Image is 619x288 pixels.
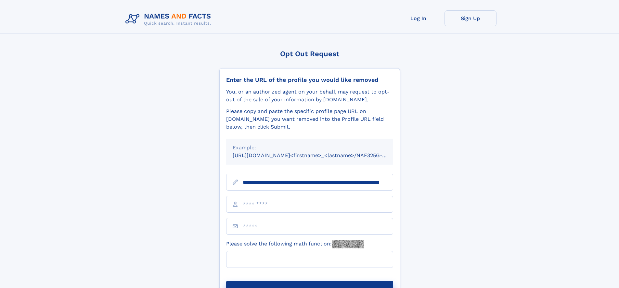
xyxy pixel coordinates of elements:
a: Sign Up [445,10,496,26]
img: Logo Names and Facts [123,10,216,28]
a: Log In [393,10,445,26]
div: Example: [233,144,387,152]
label: Please solve the following math function: [226,240,364,248]
small: [URL][DOMAIN_NAME]<firstname>_<lastname>/NAF325G-xxxxxxxx [233,152,406,158]
div: Please copy and paste the specific profile page URL on [DOMAIN_NAME] you want removed into the Pr... [226,107,393,131]
div: Opt Out Request [219,50,400,58]
div: You, or an authorized agent on your behalf, may request to opt-out of the sale of your informatio... [226,88,393,104]
div: Enter the URL of the profile you would like removed [226,76,393,83]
